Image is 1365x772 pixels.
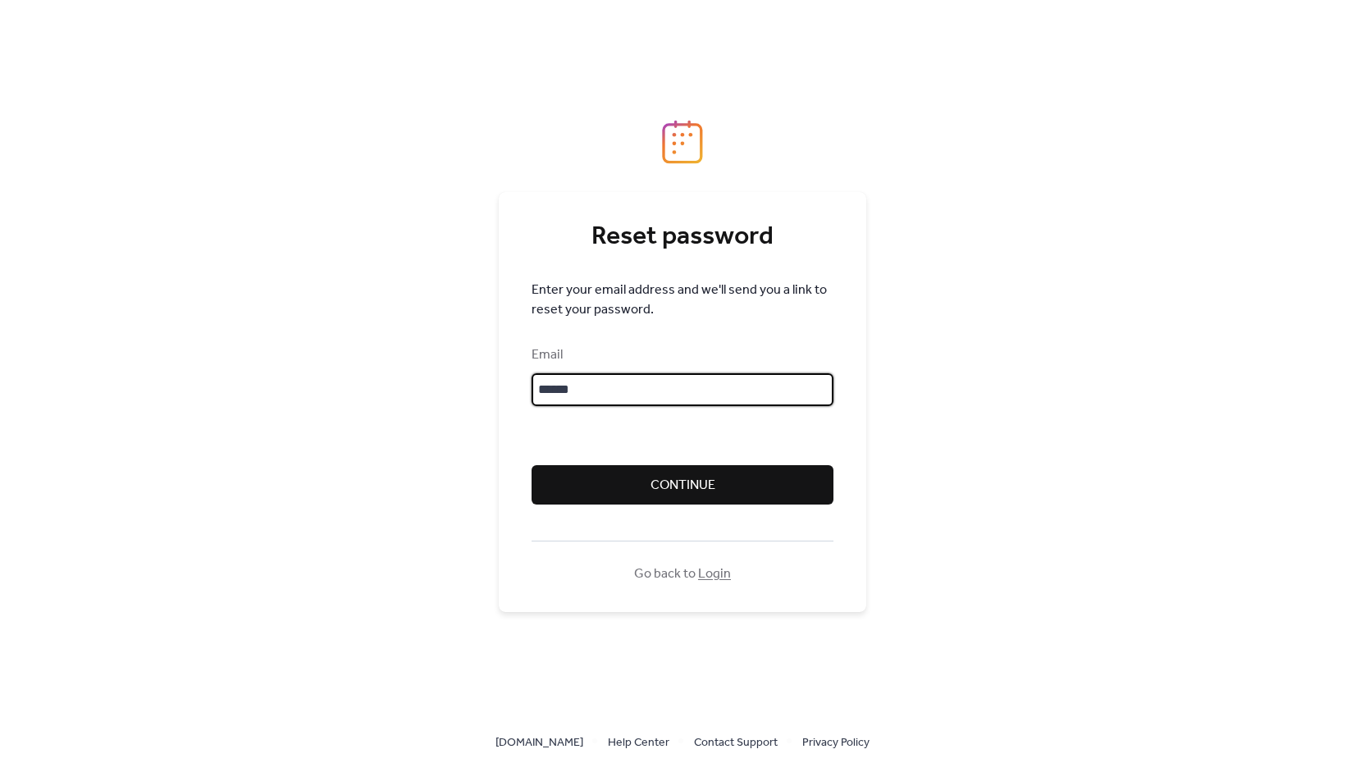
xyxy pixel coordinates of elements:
[495,733,583,753] span: [DOMAIN_NAME]
[532,465,833,505] button: Continue
[608,733,669,753] span: Help Center
[802,733,870,753] span: Privacy Policy
[651,476,715,496] span: Continue
[532,221,833,254] div: Reset password
[694,732,778,752] a: Contact Support
[802,732,870,752] a: Privacy Policy
[698,561,731,587] a: Login
[694,733,778,753] span: Contact Support
[532,281,833,320] span: Enter your email address and we'll send you a link to reset your password.
[634,564,731,584] span: Go back to
[532,345,830,365] div: Email
[662,120,703,164] img: logo
[495,732,583,752] a: [DOMAIN_NAME]
[608,732,669,752] a: Help Center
